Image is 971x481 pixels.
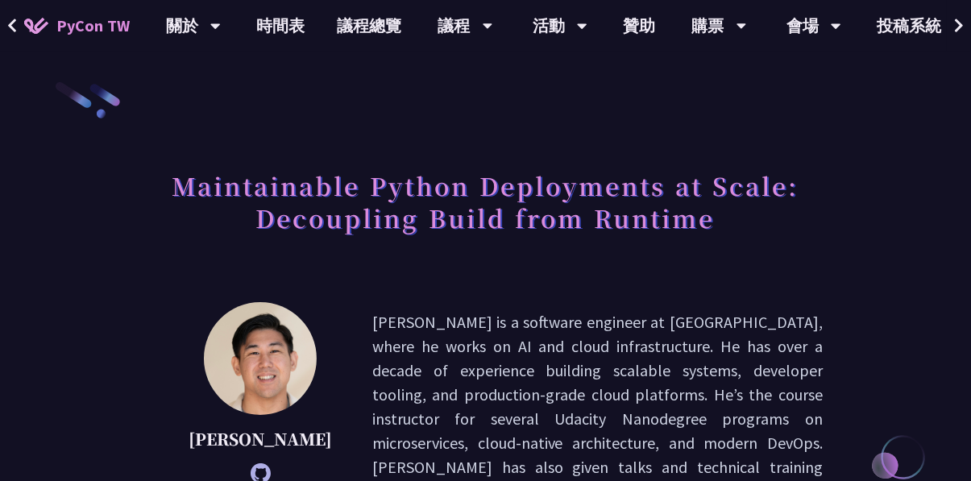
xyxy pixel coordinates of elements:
[189,427,332,451] p: [PERSON_NAME]
[148,161,823,242] h1: Maintainable Python Deployments at Scale: Decoupling Build from Runtime
[56,14,130,38] span: PyCon TW
[204,302,317,415] img: Justin Lee
[24,18,48,34] img: Home icon of PyCon TW 2025
[8,6,146,46] a: PyCon TW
